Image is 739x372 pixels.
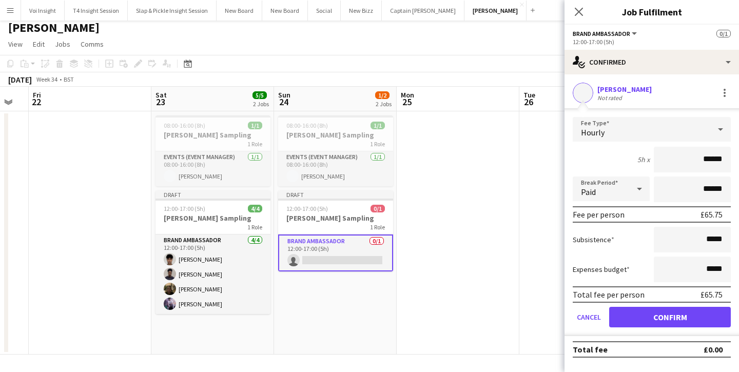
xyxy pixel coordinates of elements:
[155,190,270,314] app-job-card: Draft12:00-17:00 (5h)4/4[PERSON_NAME] Sampling1 RoleBrand Ambassador4/412:00-17:00 (5h)[PERSON_NA...
[81,40,104,49] span: Comms
[286,205,328,212] span: 12:00-17:00 (5h)
[4,37,27,51] a: View
[370,140,385,148] span: 1 Role
[278,190,393,199] div: Draft
[252,91,267,99] span: 5/5
[154,96,167,108] span: 23
[308,1,341,21] button: Social
[155,115,270,186] app-job-card: 08:00-16:00 (8h)1/1[PERSON_NAME] Sampling1 RoleEvents (Event Manager)1/108:00-16:00 (8h)[PERSON_N...
[278,190,393,271] app-job-card: Draft12:00-17:00 (5h)0/1[PERSON_NAME] Sampling1 RoleBrand Ambassador0/112:00-17:00 (5h)
[155,151,270,186] app-card-role: Events (Event Manager)1/108:00-16:00 (8h)[PERSON_NAME]
[155,90,167,100] span: Sat
[248,122,262,129] span: 1/1
[262,1,308,21] button: New Board
[597,85,652,94] div: [PERSON_NAME]
[29,37,49,51] a: Edit
[277,96,290,108] span: 24
[65,1,128,21] button: T4 Insight Session
[248,205,262,212] span: 4/4
[637,155,650,164] div: 5h x
[523,90,535,100] span: Tue
[8,74,32,85] div: [DATE]
[278,115,393,186] app-job-card: 08:00-16:00 (8h)1/1[PERSON_NAME] Sampling1 RoleEvents (Event Manager)1/108:00-16:00 (8h)[PERSON_N...
[701,289,723,300] div: £65.75
[401,90,414,100] span: Mon
[573,307,605,327] button: Cancel
[76,37,108,51] a: Comms
[155,234,270,314] app-card-role: Brand Ambassador4/412:00-17:00 (5h)[PERSON_NAME][PERSON_NAME][PERSON_NAME][PERSON_NAME]
[253,100,269,108] div: 2 Jobs
[217,1,262,21] button: New Board
[581,187,596,197] span: Paid
[399,96,414,108] span: 25
[247,223,262,231] span: 1 Role
[573,265,630,274] label: Expenses budget
[609,307,731,327] button: Confirm
[31,96,41,108] span: 22
[55,40,70,49] span: Jobs
[341,1,382,21] button: New Bizz
[464,1,527,21] button: [PERSON_NAME]
[286,122,328,129] span: 08:00-16:00 (8h)
[155,213,270,223] h3: [PERSON_NAME] Sampling
[371,205,385,212] span: 0/1
[704,344,723,355] div: £0.00
[34,75,60,83] span: Week 34
[573,30,638,37] button: Brand Ambassador
[565,5,739,18] h3: Job Fulfilment
[8,20,100,35] h1: [PERSON_NAME]
[573,289,645,300] div: Total fee per person
[597,94,624,102] div: Not rated
[51,37,74,51] a: Jobs
[581,127,605,138] span: Hourly
[701,209,723,220] div: £65.75
[382,1,464,21] button: Captain [PERSON_NAME]
[573,209,625,220] div: Fee per person
[278,151,393,186] app-card-role: Events (Event Manager)1/108:00-16:00 (8h)[PERSON_NAME]
[155,190,270,199] div: Draft
[164,122,205,129] span: 08:00-16:00 (8h)
[565,50,739,74] div: Confirmed
[64,75,74,83] div: BST
[278,213,393,223] h3: [PERSON_NAME] Sampling
[33,40,45,49] span: Edit
[278,90,290,100] span: Sun
[716,30,731,37] span: 0/1
[573,344,608,355] div: Total fee
[247,140,262,148] span: 1 Role
[278,234,393,271] app-card-role: Brand Ambassador0/112:00-17:00 (5h)
[371,122,385,129] span: 1/1
[573,235,614,244] label: Subsistence
[155,130,270,140] h3: [PERSON_NAME] Sampling
[573,30,630,37] span: Brand Ambassador
[522,96,535,108] span: 26
[278,130,393,140] h3: [PERSON_NAME] Sampling
[370,223,385,231] span: 1 Role
[21,1,65,21] button: Voi Insight
[375,91,390,99] span: 1/2
[376,100,392,108] div: 2 Jobs
[164,205,205,212] span: 12:00-17:00 (5h)
[573,38,731,46] div: 12:00-17:00 (5h)
[8,40,23,49] span: View
[33,90,41,100] span: Fri
[128,1,217,21] button: Slap & Pickle Insight Session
